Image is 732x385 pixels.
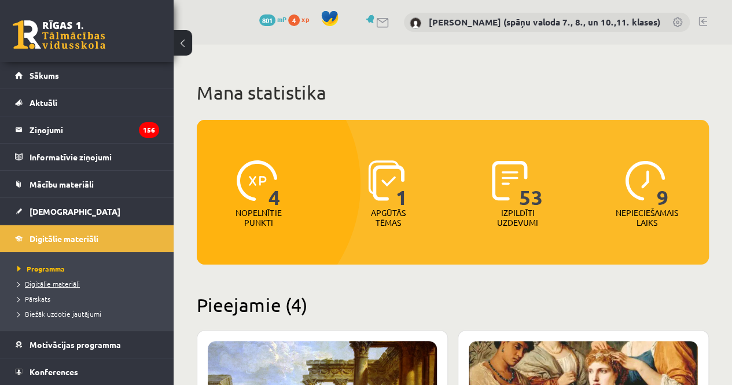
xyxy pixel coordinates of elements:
[301,14,309,24] span: xp
[15,144,159,170] a: Informatīvie ziņojumi
[15,62,159,89] a: Sākums
[30,144,159,170] legend: Informatīvie ziņojumi
[17,263,162,274] a: Programma
[625,160,665,201] img: icon-clock-7be60019b62300814b6bd22b8e044499b485619524d84068768e800edab66f18.svg
[30,206,120,217] span: [DEMOGRAPHIC_DATA]
[17,279,80,288] span: Digitālie materiāli
[17,309,101,318] span: Biežāk uzdotie jautājumi
[17,294,50,303] span: Pārskats
[13,20,105,49] a: Rīgas 1. Tālmācības vidusskola
[15,225,159,252] a: Digitālie materiāli
[30,97,57,108] span: Aktuāli
[366,208,411,228] p: Apgūtās tēmas
[519,160,543,208] span: 53
[616,208,678,228] p: Nepieciešamais laiks
[268,160,281,208] span: 4
[657,160,669,208] span: 9
[259,14,275,26] span: 801
[15,358,159,385] a: Konferences
[15,198,159,225] a: [DEMOGRAPHIC_DATA]
[368,160,404,201] img: icon-learned-topics-4a711ccc23c960034f471b6e78daf4a3bad4a20eaf4de84257b87e66633f6470.svg
[139,122,159,138] i: 156
[15,171,159,197] a: Mācību materiāli
[17,294,162,304] a: Pārskats
[288,14,315,24] a: 4 xp
[30,366,78,377] span: Konferences
[30,233,98,244] span: Digitālie materiāli
[237,160,277,201] img: icon-xp-0682a9bc20223a9ccc6f5883a126b849a74cddfe5390d2b41b4391c66f2066e7.svg
[492,160,528,201] img: icon-completed-tasks-ad58ae20a441b2904462921112bc710f1caf180af7a3daa7317a5a94f2d26646.svg
[17,278,162,289] a: Digitālie materiāli
[17,309,162,319] a: Biežāk uzdotie jautājumi
[17,264,65,273] span: Programma
[259,14,286,24] a: 801 mP
[15,331,159,358] a: Motivācijas programma
[410,17,421,29] img: Signe Sirmā (spāņu valoda 7., 8., un 10.,11. klases)
[429,16,660,28] a: [PERSON_NAME] (spāņu valoda 7., 8., un 10.,11. klases)
[30,70,59,80] span: Sākums
[236,208,281,228] p: Nopelnītie punkti
[197,294,709,316] h2: Pieejamie (4)
[30,339,121,350] span: Motivācijas programma
[277,14,286,24] span: mP
[15,116,159,143] a: Ziņojumi156
[197,81,709,104] h1: Mana statistika
[396,160,408,208] span: 1
[495,208,540,228] p: Izpildīti uzdevumi
[30,179,94,189] span: Mācību materiāli
[15,89,159,116] a: Aktuāli
[288,14,300,26] span: 4
[30,116,159,143] legend: Ziņojumi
